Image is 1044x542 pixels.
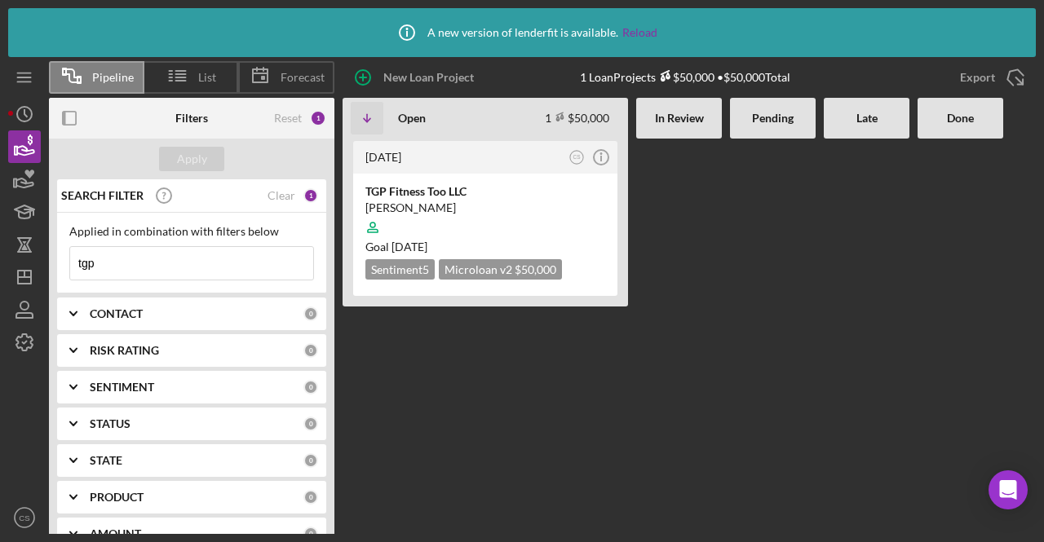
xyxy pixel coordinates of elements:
span: Pipeline [92,71,134,84]
div: Reset [274,112,302,125]
button: New Loan Project [343,61,490,94]
b: CONTACT [90,307,143,320]
div: 1 [310,110,326,126]
b: SEARCH FILTER [61,189,144,202]
div: 0 [303,453,318,468]
b: PRODUCT [90,491,144,504]
time: 2025-08-27 20:10 [365,150,401,164]
span: List [198,71,216,84]
div: Sentiment 5 [365,259,435,280]
b: AMOUNT [90,527,141,540]
b: STATE [90,454,122,467]
div: 1 [303,188,318,203]
button: CS [566,147,588,169]
div: 0 [303,416,318,431]
b: Pending [752,112,794,125]
b: RISK RATING [90,344,159,357]
a: Reload [622,26,657,39]
text: CS [573,154,582,160]
div: 1 Loan Projects • $50,000 Total [580,70,790,84]
div: New Loan Project [383,61,474,94]
div: 1 $50,000 [545,111,609,125]
b: Open [398,112,426,125]
div: 0 [303,343,318,358]
div: $50,000 [656,70,714,84]
button: Apply [159,147,224,171]
button: CS [8,501,41,534]
div: 0 [303,306,318,321]
span: Forecast [281,71,325,84]
button: Export [944,61,1036,94]
div: 0 [303,527,318,541]
div: Export [960,61,995,94]
div: Clear [268,189,295,202]
b: SENTIMENT [90,381,154,394]
div: Apply [177,147,207,171]
time: 09/11/2025 [391,240,427,253]
span: $50,000 [515,262,556,276]
text: CS [19,513,29,522]
b: Done [947,112,974,125]
div: TGP Fitness Too LLC [365,183,605,200]
b: STATUS [90,417,130,430]
div: A new version of lenderfit is available. [387,12,657,53]
div: [PERSON_NAME] [365,200,605,216]
div: Applied in combination with filters below [69,225,314,238]
div: Open Intercom Messenger [989,470,1028,509]
div: 0 [303,490,318,505]
span: Goal [365,240,427,253]
a: [DATE]CSTGP Fitness Too LLC[PERSON_NAME]Goal [DATE]Sentiment5Microloan v2 $50,000 [351,139,620,298]
div: Microloan v2 [439,259,562,280]
b: In Review [655,112,704,125]
b: Filters [175,112,208,125]
b: Late [856,112,878,125]
div: 0 [303,380,318,394]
